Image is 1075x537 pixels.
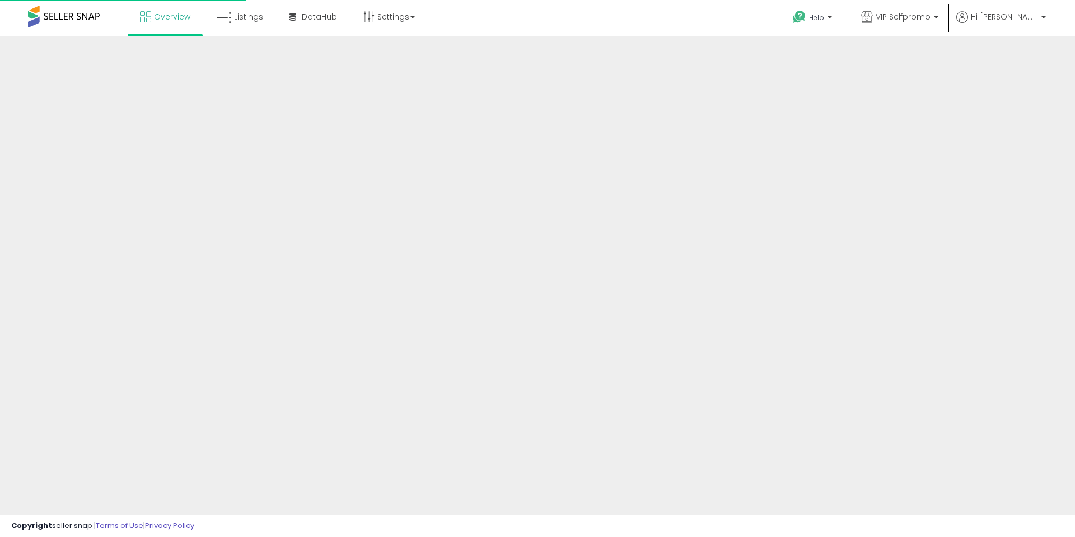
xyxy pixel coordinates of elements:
[971,11,1038,22] span: Hi [PERSON_NAME]
[876,11,931,22] span: VIP Selfpromo
[792,10,806,24] i: Get Help
[302,11,337,22] span: DataHub
[784,2,843,36] a: Help
[154,11,190,22] span: Overview
[234,11,263,22] span: Listings
[809,13,824,22] span: Help
[956,11,1046,36] a: Hi [PERSON_NAME]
